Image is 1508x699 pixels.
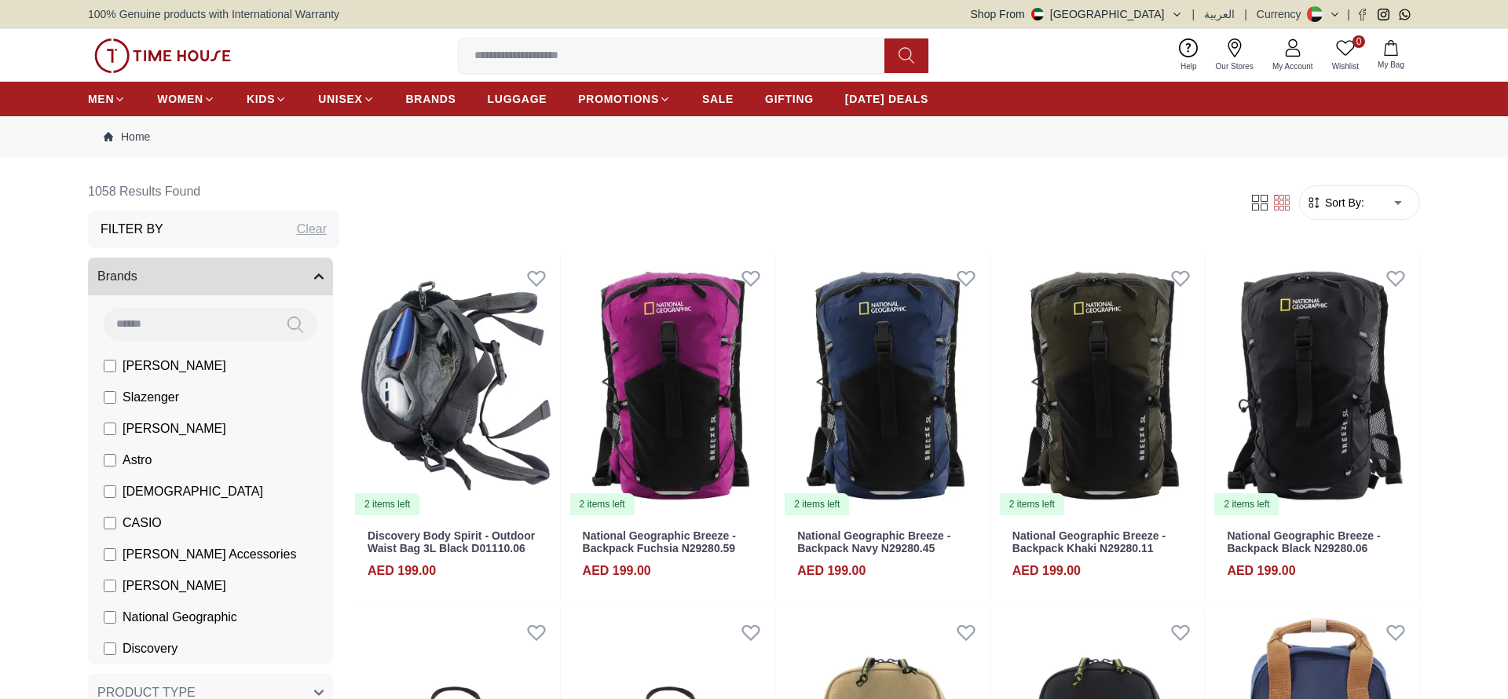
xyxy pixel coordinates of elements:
[123,419,226,438] span: [PERSON_NAME]
[1371,59,1411,71] span: My Bag
[702,85,734,113] a: SALE
[94,38,231,73] img: ...
[1227,529,1380,555] a: National Geographic Breeze - Backpack Black N29280.06
[845,85,928,113] a: [DATE] DEALS
[583,562,651,580] h4: AED 199.00
[797,529,950,555] a: National Geographic Breeze - Backpack Navy N29280.45
[1031,8,1044,20] img: United Arab Emirates
[104,642,116,655] input: Discovery
[785,493,849,515] div: 2 items left
[101,220,163,239] h3: Filter By
[567,254,775,517] a: National Geographic Breeze - Backpack Fuchsia N29280.592 items left
[578,85,671,113] a: PROMOTIONS
[123,388,179,407] span: Slazenger
[765,91,814,107] span: GIFTING
[104,423,116,435] input: [PERSON_NAME]
[578,91,659,107] span: PROMOTIONS
[352,254,560,517] a: Discovery Body Spirit - Outdoor Waist Bag 3L Black D01110.062 items left
[104,360,116,372] input: [PERSON_NAME]
[104,485,116,498] input: [DEMOGRAPHIC_DATA]
[1323,35,1368,75] a: 0Wishlist
[157,85,215,113] a: WOMEN
[88,116,1420,157] nav: Breadcrumb
[1266,60,1319,72] span: My Account
[355,493,419,515] div: 2 items left
[1012,562,1081,580] h4: AED 199.00
[1174,60,1203,72] span: Help
[1192,6,1195,22] span: |
[88,258,333,295] button: Brands
[845,91,928,107] span: [DATE] DEALS
[1399,9,1411,20] a: Whatsapp
[104,580,116,592] input: [PERSON_NAME]
[368,529,535,555] a: Discovery Body Spirit - Outdoor Waist Bag 3L Black D01110.06
[297,220,327,239] div: Clear
[1000,493,1064,515] div: 2 items left
[406,85,456,113] a: BRANDS
[123,545,296,564] span: [PERSON_NAME] Accessories
[368,562,436,580] h4: AED 199.00
[1368,37,1414,74] button: My Bag
[88,173,339,210] h6: 1058 Results Found
[488,85,547,113] a: LUGGAGE
[104,611,116,624] input: National Geographic
[123,576,226,595] span: [PERSON_NAME]
[1214,493,1279,515] div: 2 items left
[1257,6,1308,22] div: Currency
[247,85,287,113] a: KIDS
[1204,6,1235,22] button: العربية
[1322,195,1364,210] span: Sort By:
[247,91,275,107] span: KIDS
[997,254,1205,517] a: National Geographic Breeze - Backpack Khaki N29280.112 items left
[318,85,374,113] a: UNISEX
[352,254,560,517] img: Discovery Body Spirit - Outdoor Waist Bag 3L Black D01110.06
[1306,195,1364,210] button: Sort By:
[781,254,990,517] a: National Geographic Breeze - Backpack Navy N29280.452 items left
[1352,35,1365,48] span: 0
[88,91,114,107] span: MEN
[1206,35,1263,75] a: Our Stores
[1326,60,1365,72] span: Wishlist
[318,91,362,107] span: UNISEX
[781,254,990,517] img: National Geographic Breeze - Backpack Navy N29280.45
[1356,9,1368,20] a: Facebook
[1211,254,1419,517] img: National Geographic Breeze - Backpack Black N29280.06
[765,85,814,113] a: GIFTING
[88,85,126,113] a: MEN
[104,129,150,145] a: Home
[488,91,547,107] span: LUGGAGE
[1211,254,1419,517] a: National Geographic Breeze - Backpack Black N29280.062 items left
[123,357,226,375] span: [PERSON_NAME]
[104,517,116,529] input: CASIO
[104,391,116,404] input: Slazenger
[797,562,866,580] h4: AED 199.00
[583,529,736,555] a: National Geographic Breeze - Backpack Fuchsia N29280.59
[97,267,137,286] span: Brands
[123,639,178,658] span: Discovery
[567,254,775,517] img: National Geographic Breeze - Backpack Fuchsia N29280.59
[1378,9,1389,20] a: Instagram
[570,493,635,515] div: 2 items left
[1210,60,1260,72] span: Our Stores
[88,6,339,22] span: 100% Genuine products with International Warranty
[123,451,152,470] span: Astro
[702,91,734,107] span: SALE
[157,91,203,107] span: WOMEN
[104,454,116,467] input: Astro
[1227,562,1295,580] h4: AED 199.00
[406,91,456,107] span: BRANDS
[123,608,237,627] span: National Geographic
[123,482,263,501] span: [DEMOGRAPHIC_DATA]
[1012,529,1166,555] a: National Geographic Breeze - Backpack Khaki N29280.11
[1347,6,1350,22] span: |
[997,254,1205,517] img: National Geographic Breeze - Backpack Khaki N29280.11
[1171,35,1206,75] a: Help
[123,514,162,532] span: CASIO
[104,548,116,561] input: [PERSON_NAME] Accessories
[1244,6,1247,22] span: |
[971,6,1183,22] button: Shop From[GEOGRAPHIC_DATA]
